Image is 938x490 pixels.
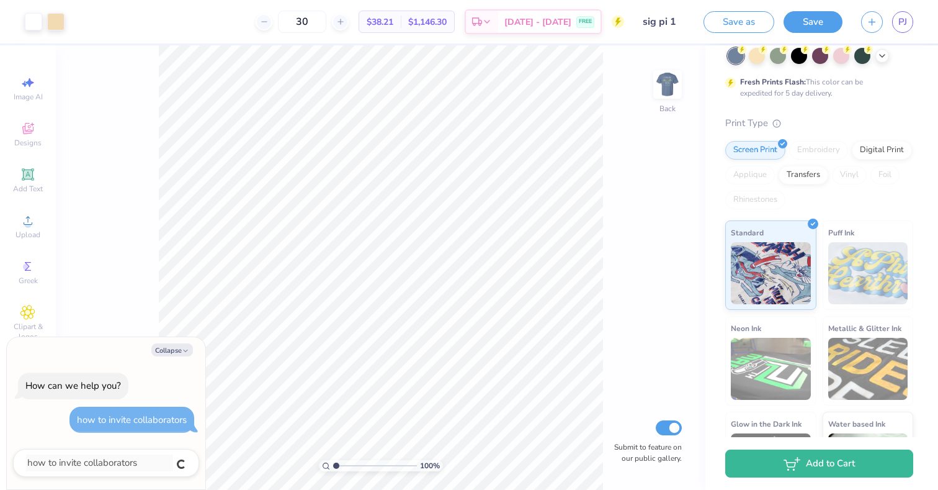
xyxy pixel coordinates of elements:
[420,460,440,471] span: 100 %
[14,92,43,102] span: Image AI
[828,417,885,430] span: Water based Ink
[828,322,901,335] span: Metallic & Glitter Ink
[579,17,592,26] span: FREE
[19,276,38,286] span: Greek
[725,116,913,130] div: Print Type
[725,166,775,184] div: Applique
[13,184,43,194] span: Add Text
[725,191,785,209] div: Rhinestones
[367,16,393,29] span: $38.21
[151,343,193,356] button: Collapse
[25,379,121,392] div: How can we help you?
[659,103,676,114] div: Back
[703,11,774,33] button: Save as
[828,226,854,239] span: Puff Ink
[16,230,40,240] span: Upload
[731,242,811,304] img: Standard
[731,338,811,400] img: Neon Ink
[77,414,187,426] div: how to invite collaborators
[731,322,761,335] span: Neon Ink
[784,11,842,33] button: Save
[633,9,694,34] input: Untitled Design
[26,455,173,471] textarea: how to invite collaborators
[408,16,447,29] span: $1,146.30
[740,77,806,87] strong: Fresh Prints Flash:
[740,76,893,99] div: This color can be expedited for 5 day delivery.
[832,166,867,184] div: Vinyl
[655,72,680,97] img: Back
[731,226,764,239] span: Standard
[607,442,682,464] label: Submit to feature on our public gallery.
[789,141,848,160] div: Embroidery
[504,16,571,29] span: [DATE] - [DATE]
[278,11,326,33] input: – –
[898,15,907,29] span: PJ
[852,141,912,160] div: Digital Print
[725,450,913,478] button: Add to Cart
[731,417,802,430] span: Glow in the Dark Ink
[6,322,50,342] span: Clipart & logos
[828,242,908,304] img: Puff Ink
[828,338,908,400] img: Metallic & Glitter Ink
[14,138,42,148] span: Designs
[892,11,913,33] a: PJ
[725,141,785,160] div: Screen Print
[779,166,828,184] div: Transfers
[870,166,900,184] div: Foil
